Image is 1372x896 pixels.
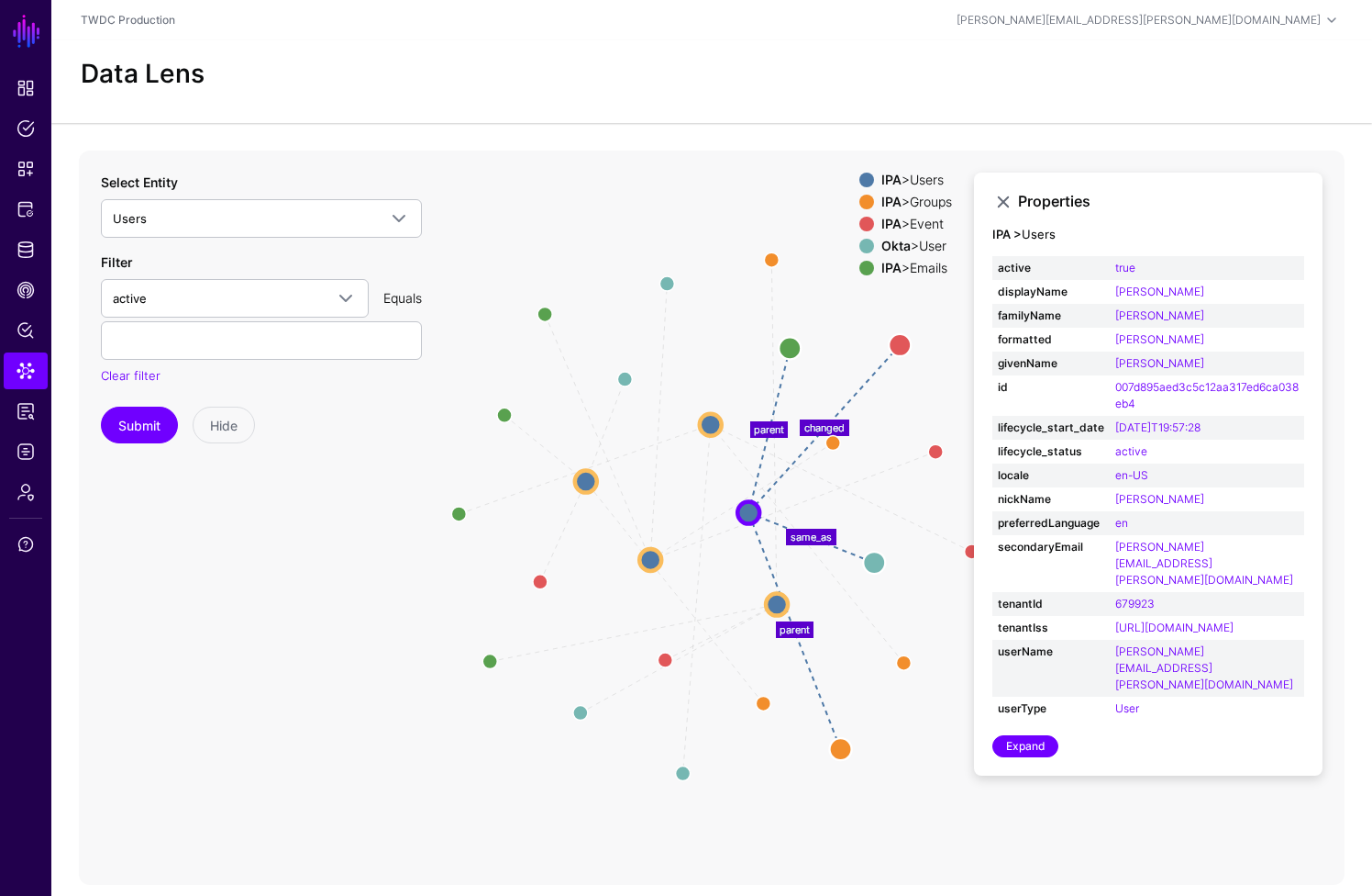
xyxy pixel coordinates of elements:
strong: IPA [881,194,902,209]
strong: preferredLanguage [998,515,1104,532]
span: Data Lens [17,362,35,380]
div: > Groups [878,195,956,209]
span: Admin [17,483,35,501]
h4: Users [992,228,1304,242]
a: Admin [4,474,48,510]
button: Submit [101,407,178,443]
a: Expand [992,735,1058,757]
span: CAEP Hub [17,281,35,299]
div: [PERSON_NAME][EMAIL_ADDRESS][PERSON_NAME][DOMAIN_NAME] [957,12,1321,28]
strong: lifecycle_start_date [998,420,1104,436]
label: Filter [101,252,132,272]
strong: id [998,379,1104,396]
a: 679923 [1115,597,1155,610]
text: parent [780,623,810,636]
a: [PERSON_NAME] [1115,308,1204,322]
a: SGNL [11,11,42,51]
div: > Event [878,217,956,231]
a: en [1115,516,1128,530]
text: same_as [791,530,832,543]
a: [PERSON_NAME] [1115,285,1204,298]
a: Snippets [4,151,48,187]
strong: displayName [998,284,1104,300]
span: Logs [17,442,35,461]
div: > Emails [878,261,956,275]
span: Policies [17,119,35,138]
div: > Users [878,173,956,187]
strong: nickName [998,491,1104,508]
strong: givenName [998,355,1104,372]
a: [PERSON_NAME] [1115,492,1204,506]
a: Logs [4,433,48,470]
a: Policies [4,110,48,147]
h3: Properties [1018,193,1304,210]
a: active [1115,444,1147,458]
span: active [113,291,147,306]
span: Policy Lens [17,321,35,340]
strong: IPA [881,172,902,187]
a: Protected Systems [4,191,48,228]
strong: formatted [998,331,1104,348]
a: en-US [1115,468,1148,482]
strong: tenantId [998,596,1104,612]
strong: lifecycle_status [998,443,1104,460]
button: Hide [193,407,255,443]
a: [PERSON_NAME] [1115,332,1204,346]
a: [URL][DOMAIN_NAME] [1115,621,1234,634]
strong: familyName [998,308,1104,324]
a: Identity Data Fabric [4,231,48,268]
div: Equals [376,288,429,308]
a: Data Lens [4,353,48,389]
span: Dashboard [17,79,35,97]
span: Snippets [17,160,35,178]
a: Clear filter [101,368,160,383]
a: TWDC Production [81,13,175,27]
text: changed [804,421,845,434]
strong: userType [998,700,1104,717]
div: > User [878,239,956,253]
a: [PERSON_NAME][EMAIL_ADDRESS][PERSON_NAME][DOMAIN_NAME] [1115,540,1293,587]
text: parent [754,423,784,436]
a: Policy Lens [4,312,48,349]
strong: tenantIss [998,620,1104,636]
strong: secondaryEmail [998,539,1104,555]
span: Identity Data Fabric [17,241,35,259]
strong: userName [998,644,1104,660]
a: [PERSON_NAME][EMAIL_ADDRESS][PERSON_NAME][DOMAIN_NAME] [1115,644,1293,691]
a: true [1115,261,1135,274]
strong: active [998,260,1104,276]
strong: IPA > [992,227,1022,241]
label: Select Entity [101,173,178,192]
a: Dashboard [4,70,48,106]
a: CAEP Hub [4,272,48,308]
strong: Okta [881,238,911,253]
a: [DATE]T19:57:28 [1115,420,1200,434]
a: User [1115,701,1139,715]
strong: locale [998,467,1104,484]
span: Support [17,535,35,554]
a: [PERSON_NAME] [1115,356,1204,370]
span: Access Reporting [17,402,35,420]
a: 007d895aed3c5c12aa317ed6ca038eb4 [1115,380,1299,410]
span: Protected Systems [17,200,35,218]
span: Users [113,211,147,226]
a: Access Reporting [4,393,48,430]
h2: Data Lens [81,59,205,90]
strong: IPA [881,216,902,231]
strong: IPA [881,260,902,275]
